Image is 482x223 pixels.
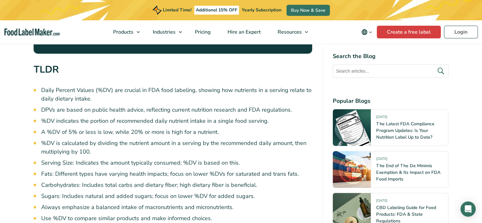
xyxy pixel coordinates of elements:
[41,139,312,156] li: %DV is calculated by dividing the nutrient amount in a serving by the recommended daily amount, t...
[376,163,440,182] a: The End of The De Minimis Exemption & Its Impact on FDA Food Imports
[194,6,239,15] span: Additional 15% OFF
[41,106,312,114] li: DPVs are based on public health advice, reflecting current nutrition research and FDA regulations.
[219,20,268,44] a: Hire an Expert
[286,5,330,16] a: Buy Now & Save
[41,86,312,103] li: Daily Percent Values (%DV) are crucial in FDA food labeling, showing how nutrients in a serving r...
[34,63,59,76] strong: TLDR
[376,121,434,140] a: The Latest FDA Compliance Program Updates: Is Your Nutrition Label Up to Date?
[333,97,448,105] h4: Popular Blogs
[151,29,176,36] span: Industries
[333,64,448,78] input: Search articles...
[193,29,211,36] span: Pricing
[376,198,387,206] span: [DATE]
[41,181,312,189] li: Carbohydrates: Includes total carbs and dietary fiber; high dietary fiber is beneficial.
[460,201,476,217] div: Open Intercom Messenger
[41,128,312,136] li: A %DV of 5% or less is low, while 20% or more is high for a nutrient.
[111,29,134,36] span: Products
[41,192,312,200] li: Sugars: Includes natural and added sugars; focus on lower %DV for added sugars.
[444,26,478,38] a: Login
[357,26,377,38] button: Change language
[376,115,387,122] span: [DATE]
[226,29,261,36] span: Hire an Expert
[376,156,387,164] span: [DATE]
[41,214,312,223] li: Use %DV to compare similar products and make informed choices.
[41,159,312,167] li: Serving Size: Indicates the amount typically consumed; %DV is based on this.
[41,117,312,125] li: %DV indicates the portion of recommended daily nutrient intake in a single food serving.
[377,26,441,38] a: Create a free label
[187,20,218,44] a: Pricing
[276,29,302,36] span: Resources
[163,7,191,13] span: Limited Time!
[145,20,185,44] a: Industries
[242,7,281,13] span: Yearly Subscription
[4,29,60,36] a: Food Label Maker homepage
[105,20,143,44] a: Products
[333,52,448,61] h4: Search the Blog
[41,203,312,212] li: Always emphasize a balanced intake of macronutrients and micronutrients.
[269,20,311,44] a: Resources
[41,170,312,178] li: Fats: Different types have varying health impacts; focus on lower %DVs for saturated and trans fats.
